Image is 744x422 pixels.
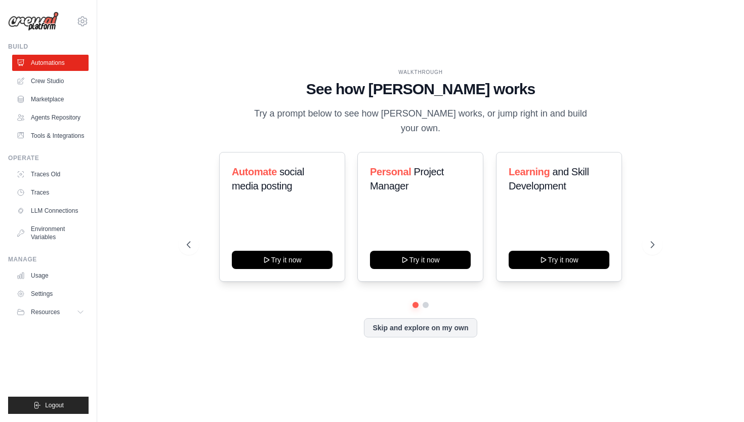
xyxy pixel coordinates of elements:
button: Skip and explore on my own [364,318,477,337]
a: Traces [12,184,89,201]
button: Logout [8,397,89,414]
a: Environment Variables [12,221,89,245]
button: Try it now [232,251,333,269]
button: Resources [12,304,89,320]
span: Resources [31,308,60,316]
span: Learning [509,166,550,177]
span: Automate [232,166,277,177]
a: Marketplace [12,91,89,107]
a: LLM Connections [12,203,89,219]
a: Agents Repository [12,109,89,126]
div: Build [8,43,89,51]
span: Personal [370,166,411,177]
span: Logout [45,401,64,409]
button: Try it now [370,251,471,269]
div: Manage [8,255,89,263]
a: Tools & Integrations [12,128,89,144]
p: Try a prompt below to see how [PERSON_NAME] works, or jump right in and build your own. [251,106,591,136]
span: and Skill Development [509,166,589,191]
a: Automations [12,55,89,71]
img: Logo [8,12,59,31]
a: Traces Old [12,166,89,182]
div: WALKTHROUGH [187,68,654,76]
h1: See how [PERSON_NAME] works [187,80,654,98]
button: Try it now [509,251,609,269]
a: Settings [12,286,89,302]
iframe: Chat Widget [693,373,744,422]
div: Operate [8,154,89,162]
a: Crew Studio [12,73,89,89]
a: Usage [12,267,89,284]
